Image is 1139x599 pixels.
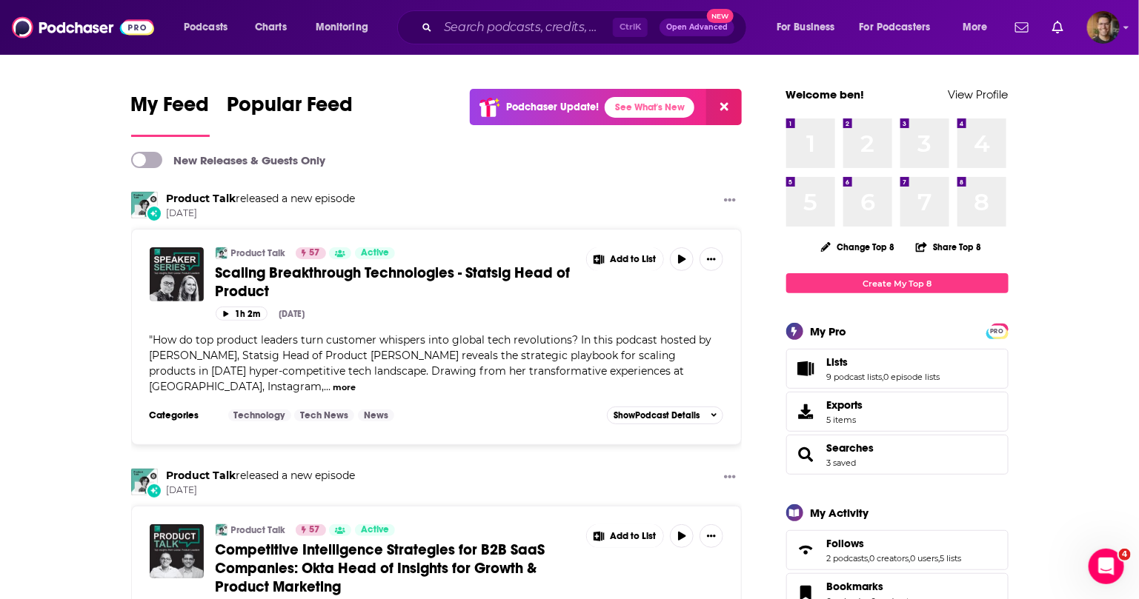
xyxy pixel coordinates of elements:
[1087,11,1120,44] button: Show profile menu
[150,409,216,421] h3: Categories
[1046,15,1069,40] a: Show notifications dropdown
[358,409,394,421] a: News
[131,469,158,495] img: Product Talk
[911,553,939,563] a: 0 users
[700,247,723,271] button: Show More Button
[1119,549,1131,560] span: 4
[216,307,268,321] button: 1h 2m
[949,87,1009,101] a: View Profile
[915,232,982,261] button: Share Top 8
[216,247,228,259] img: Product Talk
[1087,11,1120,44] img: User Profile
[827,580,914,593] a: Bookmarks
[228,92,353,126] span: Popular Feed
[786,530,1009,570] span: Follows
[279,309,305,319] div: [DATE]
[506,101,599,113] p: Podchaser Update!
[150,524,204,578] img: Competitive Intelligence Strategies for B2B SaaS Companies: Okta Head of Insights for Growth & Pr...
[660,19,734,36] button: Open AdvancedNew
[316,17,368,38] span: Monitoring
[827,537,962,550] a: Follows
[296,524,326,536] a: 57
[791,444,821,465] a: Searches
[216,541,545,596] span: Competitive Intelligence Strategies for B2B SaaS Companies: Okta Head of Insights for Growth & Pr...
[150,333,712,393] span: "
[12,13,154,41] img: Podchaser - Follow, Share and Rate Podcasts
[860,17,931,38] span: For Podcasters
[150,333,712,393] span: How do top product leaders turn customer whispers into global tech revolutions? In this podcast h...
[614,410,700,421] span: Show Podcast Details
[718,469,742,487] button: Show More Button
[587,247,664,271] button: Show More Button
[700,524,723,548] button: Show More Button
[827,458,857,468] a: 3 saved
[167,484,356,497] span: [DATE]
[146,205,162,221] div: New Episode
[216,541,576,596] a: Competitive Intelligence Strategies for B2B SaaS Companies: Okta Head of Insights for Growth & Pr...
[333,381,356,394] button: more
[791,401,821,422] span: Exports
[940,553,962,563] a: 5 lists
[777,17,835,38] span: For Business
[131,152,326,168] a: New Releases & Guests Only
[1089,549,1124,584] iframe: Intercom live chat
[150,247,204,301] img: Scaling Breakthrough Technologies - Statsig Head of Product
[611,254,657,265] span: Add to List
[146,483,162,499] div: New Episode
[167,469,236,482] a: Product Talk
[869,553,870,563] span: ,
[131,192,158,218] img: Product Talk
[216,264,571,301] span: Scaling Breakthrough Technologies - Statsig Head of Product
[167,192,236,205] a: Product Talk
[216,264,576,301] a: Scaling Breakthrough Technologies - Statsig Head of Product
[228,409,291,421] a: Technology
[909,553,911,563] span: ,
[438,16,613,39] input: Search podcasts, credits, & more...
[305,16,388,39] button: open menu
[827,372,883,382] a: 9 podcast lists
[607,406,724,424] button: ShowPodcast Details
[989,325,1006,336] a: PRO
[791,540,821,560] a: Follows
[294,409,354,421] a: Tech News
[812,238,904,256] button: Change Top 8
[811,324,847,338] div: My Pro
[167,192,356,206] h3: released a new episode
[310,523,320,538] span: 57
[666,24,728,31] span: Open Advanced
[587,524,664,548] button: Show More Button
[786,273,1009,293] a: Create My Top 8
[827,398,863,412] span: Exports
[963,17,988,38] span: More
[231,247,286,259] a: Product Talk
[228,92,353,137] a: Popular Feed
[827,355,940,369] a: Lists
[167,207,356,220] span: [DATE]
[883,372,884,382] span: ,
[786,435,1009,475] span: Searches
[707,9,734,23] span: New
[231,524,286,536] a: Product Talk
[952,16,1006,39] button: open menu
[167,469,356,483] h3: released a new episode
[827,553,869,563] a: 2 podcasts
[184,17,228,38] span: Podcasts
[827,580,884,593] span: Bookmarks
[718,192,742,210] button: Show More Button
[255,17,287,38] span: Charts
[131,92,210,137] a: My Feed
[989,326,1006,337] span: PRO
[786,87,865,101] a: Welcome ben!
[361,523,389,538] span: Active
[355,524,395,536] a: Active
[827,355,849,369] span: Lists
[766,16,854,39] button: open menu
[827,441,874,455] a: Searches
